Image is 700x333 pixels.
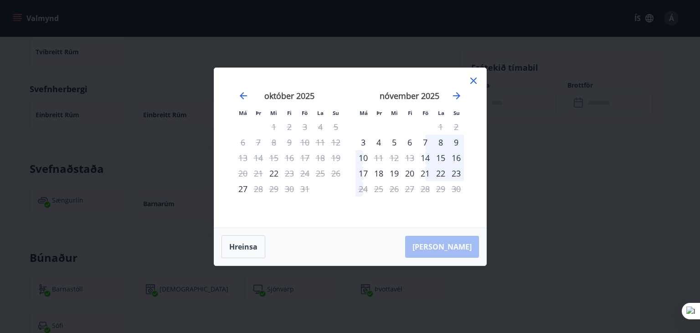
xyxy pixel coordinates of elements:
[448,135,464,150] div: 9
[391,109,398,116] small: Mi
[302,109,308,116] small: Fö
[402,135,417,150] td: Choose fimmtudagur, 6. nóvember 2025 as your check-in date. It’s available.
[417,166,433,181] td: Choose föstudagur, 21. nóvember 2025 as your check-in date. It’s available.
[235,166,251,181] td: Not available. mánudagur, 20. október 2025
[328,135,344,150] td: Not available. sunnudagur, 12. október 2025
[371,150,386,166] div: Aðeins útritun í boði
[433,135,448,150] div: 8
[453,109,460,116] small: Su
[235,150,251,166] td: Not available. mánudagur, 13. október 2025
[417,150,433,166] td: Choose föstudagur, 14. nóvember 2025 as your check-in date. It’s available.
[438,109,444,116] small: La
[448,181,464,197] td: Not available. sunnudagur, 30. nóvember 2025
[328,166,344,181] td: Not available. sunnudagur, 26. október 2025
[355,181,371,197] div: Aðeins útritun í boði
[355,181,371,197] td: Not available. mánudagur, 24. nóvember 2025
[371,181,386,197] td: Not available. þriðjudagur, 25. nóvember 2025
[386,135,402,150] td: Choose miðvikudagur, 5. nóvember 2025 as your check-in date. It’s available.
[282,166,297,181] td: Not available. fimmtudagur, 23. október 2025
[408,109,412,116] small: Fi
[266,181,282,197] td: Not available. miðvikudagur, 29. október 2025
[297,119,313,135] td: Not available. föstudagur, 3. október 2025
[402,166,417,181] div: 20
[376,109,382,116] small: Þr
[270,109,277,116] small: Mi
[282,135,297,150] td: Not available. fimmtudagur, 9. október 2025
[355,135,371,150] td: Choose mánudagur, 3. nóvember 2025 as your check-in date. It’s available.
[251,166,266,181] td: Not available. þriðjudagur, 21. október 2025
[355,166,371,181] div: 17
[282,181,297,197] td: Not available. fimmtudagur, 30. október 2025
[433,181,448,197] td: Not available. laugardagur, 29. nóvember 2025
[402,181,417,197] td: Not available. fimmtudagur, 27. nóvember 2025
[355,150,371,166] div: 10
[297,135,313,150] td: Not available. föstudagur, 10. október 2025
[297,181,313,197] td: Not available. föstudagur, 31. október 2025
[282,166,297,181] div: Aðeins útritun í boði
[417,181,433,197] td: Not available. föstudagur, 28. nóvember 2025
[225,79,475,217] div: Calendar
[386,181,402,197] td: Not available. miðvikudagur, 26. nóvember 2025
[417,166,433,181] div: 21
[386,135,402,150] div: 5
[251,181,266,197] div: Aðeins útritun í boði
[238,90,249,101] div: Move backward to switch to the previous month.
[313,166,328,181] td: Not available. laugardagur, 25. október 2025
[371,150,386,166] td: Not available. þriðjudagur, 11. nóvember 2025
[417,135,433,150] div: 7
[239,109,247,116] small: Má
[221,235,265,258] button: Hreinsa
[235,181,251,197] div: Aðeins innritun í boði
[422,109,428,116] small: Fö
[448,166,464,181] td: Choose sunnudagur, 23. nóvember 2025 as your check-in date. It’s available.
[371,135,386,150] td: Choose þriðjudagur, 4. nóvember 2025 as your check-in date. It’s available.
[448,135,464,150] td: Choose sunnudagur, 9. nóvember 2025 as your check-in date. It’s available.
[282,119,297,135] td: Not available. fimmtudagur, 2. október 2025
[328,150,344,166] td: Not available. sunnudagur, 19. október 2025
[266,135,282,150] td: Not available. miðvikudagur, 8. október 2025
[266,166,282,181] div: Aðeins innritun í boði
[264,90,314,101] strong: október 2025
[333,109,339,116] small: Su
[256,109,261,116] small: Þr
[251,135,266,150] td: Not available. þriðjudagur, 7. október 2025
[235,135,251,150] td: Not available. mánudagur, 6. október 2025
[360,109,368,116] small: Má
[402,135,417,150] div: 6
[448,166,464,181] div: 23
[448,119,464,135] td: Not available. sunnudagur, 2. nóvember 2025
[297,166,313,181] td: Not available. föstudagur, 24. október 2025
[266,166,282,181] td: Choose miðvikudagur, 22. október 2025 as your check-in date. It’s available.
[235,181,251,197] td: Choose mánudagur, 27. október 2025 as your check-in date. It’s available.
[448,150,464,166] div: 16
[328,119,344,135] td: Not available. sunnudagur, 5. október 2025
[266,150,282,166] td: Not available. miðvikudagur, 15. október 2025
[451,90,462,101] div: Move forward to switch to the next month.
[297,150,313,166] td: Not available. föstudagur, 17. október 2025
[355,135,371,150] div: Aðeins innritun í boði
[287,109,292,116] small: Fi
[386,166,402,181] td: Choose miðvikudagur, 19. nóvember 2025 as your check-in date. It’s available.
[371,166,386,181] td: Choose þriðjudagur, 18. nóvember 2025 as your check-in date. It’s available.
[402,166,417,181] td: Choose fimmtudagur, 20. nóvember 2025 as your check-in date. It’s available.
[317,109,324,116] small: La
[386,150,402,166] td: Not available. miðvikudagur, 12. nóvember 2025
[313,135,328,150] td: Not available. laugardagur, 11. október 2025
[448,150,464,166] td: Choose sunnudagur, 16. nóvember 2025 as your check-in date. It’s available.
[313,150,328,166] td: Not available. laugardagur, 18. október 2025
[371,166,386,181] div: 18
[266,119,282,135] td: Not available. miðvikudagur, 1. október 2025
[417,150,433,166] div: Aðeins innritun í boði
[251,150,266,166] td: Not available. þriðjudagur, 14. október 2025
[433,166,448,181] td: Choose laugardagur, 22. nóvember 2025 as your check-in date. It’s available.
[417,135,433,150] td: Choose föstudagur, 7. nóvember 2025 as your check-in date. It’s available.
[355,166,371,181] td: Choose mánudagur, 17. nóvember 2025 as your check-in date. It’s available.
[313,119,328,135] td: Not available. laugardagur, 4. október 2025
[433,150,448,166] div: 15
[386,166,402,181] div: 19
[251,181,266,197] td: Not available. þriðjudagur, 28. október 2025
[282,150,297,166] td: Not available. fimmtudagur, 16. október 2025
[433,119,448,135] td: Not available. laugardagur, 1. nóvember 2025
[433,166,448,181] div: 22
[355,150,371,166] td: Choose mánudagur, 10. nóvember 2025 as your check-in date. It’s available.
